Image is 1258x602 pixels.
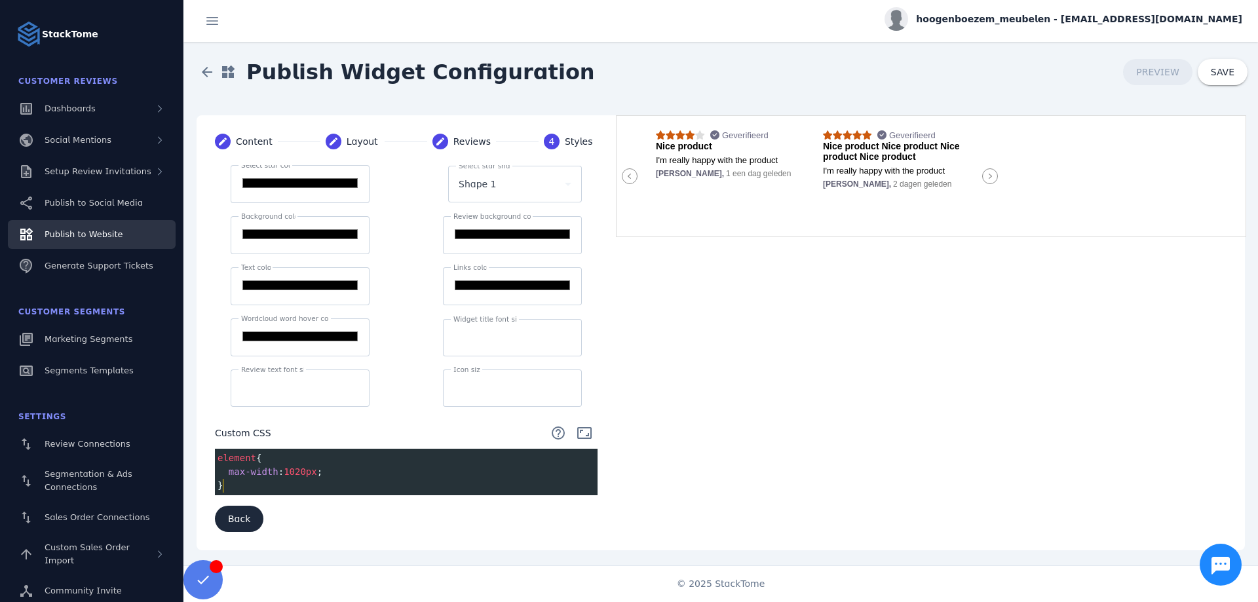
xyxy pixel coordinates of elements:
button: Back [215,506,263,532]
mat-label: Select star shape [459,162,519,170]
strong: StackTome [42,28,98,41]
mat-label: Text color [241,263,274,271]
span: Settings [18,412,66,421]
span: 1020px [284,466,317,477]
mat-icon: widgets [220,64,236,80]
div: Layout [347,135,379,149]
a: Publish to Social Media [8,189,176,217]
div: Reviews [453,135,491,149]
span: Publish to Website [45,229,123,239]
a: Generate Support Tickets [8,252,176,280]
span: Segments Templates [45,366,134,375]
div: Styles [565,135,598,149]
a: Publish to Website [8,220,176,249]
span: Custom CSS [215,426,271,440]
mat-label: Review text font size [241,366,313,373]
span: © 2025 StackTome [677,577,765,591]
span: Sales Order Connections [45,512,149,522]
mat-label: Select star color [241,161,297,169]
mat-label: Wordcloud word hover color [241,314,337,322]
span: element [218,453,256,463]
div: Content [236,135,273,149]
span: { [218,453,261,463]
span: Community Invite [45,586,122,595]
span: : ; [218,466,322,477]
span: 4 [549,135,555,149]
mat-icon: create [215,134,231,149]
span: } [218,480,223,491]
span: Review Connections [45,439,130,449]
span: Dashboards [45,103,96,113]
mat-label: Icon size [453,366,484,373]
mat-label: Links color [453,263,490,271]
span: Shape 1 [459,176,497,192]
span: Marketing Segments [45,334,132,344]
span: Back [228,514,250,523]
span: Custom Sales Order Import [45,542,130,565]
mat-icon: create [326,134,341,149]
img: Logo image [16,21,42,47]
span: Generate Support Tickets [45,261,153,271]
mat-label: Background color [241,212,301,220]
span: hoogenboezem_meubelen - [EMAIL_ADDRESS][DOMAIN_NAME] [916,12,1242,26]
img: profile.jpg [885,7,908,31]
a: Marketing Segments [8,325,176,354]
span: max-width [229,466,278,477]
a: Segmentation & Ads Connections [8,461,176,500]
span: SAVE [1211,67,1234,77]
a: Sales Order Connections [8,503,176,532]
button: hoogenboezem_meubelen - [EMAIL_ADDRESS][DOMAIN_NAME] [885,7,1242,31]
mat-label: Widget title font size [453,315,525,323]
a: Review Connections [8,430,176,459]
a: Segments Templates [8,356,176,385]
mat-icon: create [432,134,448,149]
span: Publish Widget Configuration [236,46,605,98]
span: Segmentation & Ads Connections [45,469,132,492]
span: Setup Review Invitations [45,166,151,176]
span: Customer Reviews [18,77,118,86]
span: Publish to Social Media [45,198,143,208]
mat-label: Review background color [453,212,540,220]
span: Social Mentions [45,135,111,145]
button: SAVE [1198,59,1248,85]
span: Customer Segments [18,307,125,316]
